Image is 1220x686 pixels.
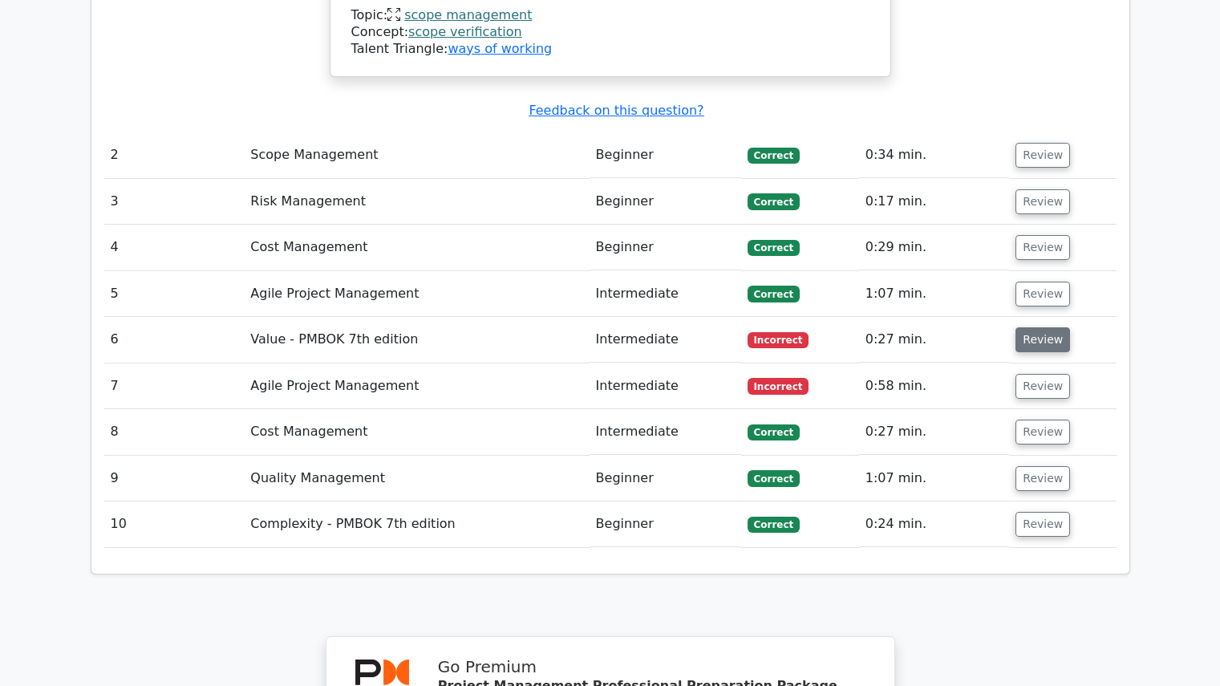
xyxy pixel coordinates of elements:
[748,424,800,440] span: Correct
[1015,374,1070,399] button: Review
[104,317,245,363] td: 6
[1015,466,1070,491] button: Review
[104,409,245,455] td: 8
[748,517,800,533] span: Correct
[590,132,741,178] td: Beginner
[244,363,589,409] td: Agile Project Management
[104,363,245,409] td: 7
[590,456,741,501] td: Beginner
[748,286,800,302] span: Correct
[1015,327,1070,352] button: Review
[859,456,1010,501] td: 1:07 min.
[244,456,589,501] td: Quality Management
[1015,143,1070,168] button: Review
[748,332,809,348] span: Incorrect
[1015,235,1070,260] button: Review
[590,271,741,317] td: Intermediate
[351,7,869,24] div: Topic:
[859,132,1010,178] td: 0:34 min.
[104,179,245,225] td: 3
[748,148,800,164] span: Correct
[104,501,245,547] td: 10
[590,363,741,409] td: Intermediate
[748,240,800,256] span: Correct
[859,317,1010,363] td: 0:27 min.
[408,24,522,39] a: scope verification
[748,378,809,394] span: Incorrect
[244,317,589,363] td: Value - PMBOK 7th edition
[529,103,703,118] a: Feedback on this question?
[244,225,589,270] td: Cost Management
[351,7,869,57] div: Talent Triangle:
[748,470,800,486] span: Correct
[590,501,741,547] td: Beginner
[859,363,1010,409] td: 0:58 min.
[590,409,741,455] td: Intermediate
[590,179,741,225] td: Beginner
[244,132,589,178] td: Scope Management
[1015,189,1070,214] button: Review
[104,456,245,501] td: 9
[859,225,1010,270] td: 0:29 min.
[104,132,245,178] td: 2
[244,501,589,547] td: Complexity - PMBOK 7th edition
[859,501,1010,547] td: 0:24 min.
[244,179,589,225] td: Risk Management
[748,193,800,209] span: Correct
[104,271,245,317] td: 5
[448,41,552,56] a: ways of working
[404,7,532,22] a: scope management
[104,225,245,270] td: 4
[859,179,1010,225] td: 0:17 min.
[859,271,1010,317] td: 1:07 min.
[351,24,869,41] div: Concept:
[244,271,589,317] td: Agile Project Management
[859,409,1010,455] td: 0:27 min.
[1015,512,1070,537] button: Review
[244,409,589,455] td: Cost Management
[1015,420,1070,444] button: Review
[590,225,741,270] td: Beginner
[590,317,741,363] td: Intermediate
[1015,282,1070,306] button: Review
